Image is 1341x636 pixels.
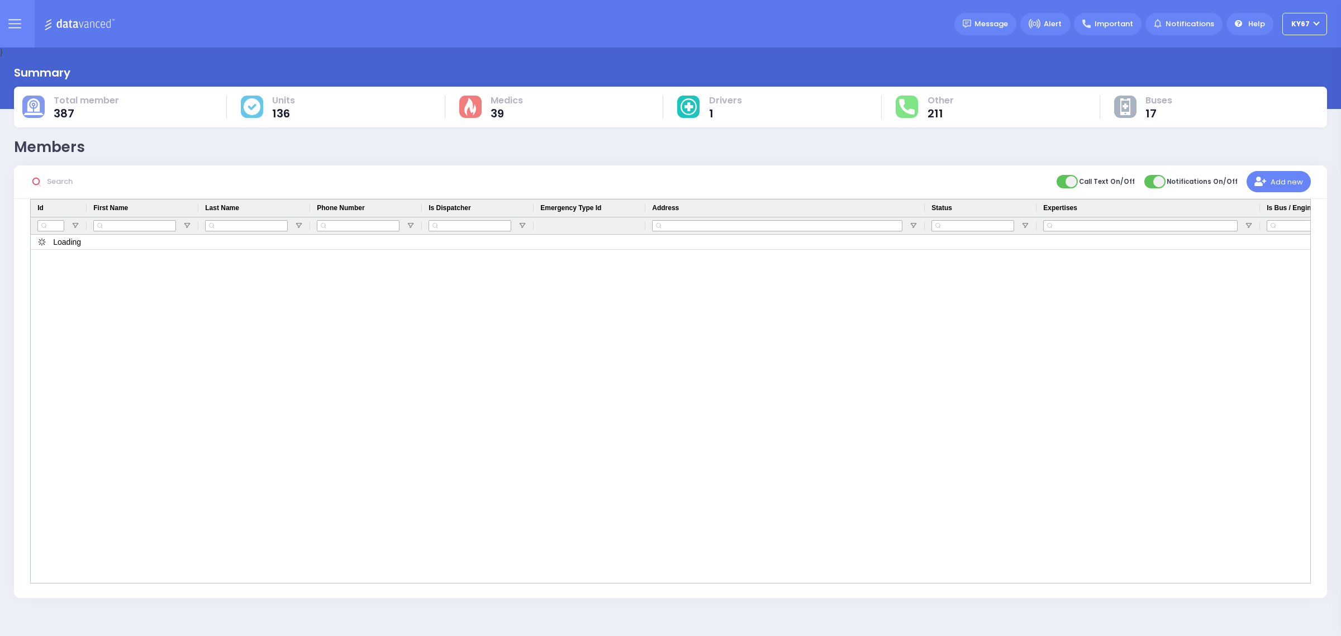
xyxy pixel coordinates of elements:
span: Loading [53,238,81,246]
img: message.svg [963,20,971,28]
span: Other [928,95,954,106]
span: Phone Number [317,204,364,212]
span: Medics [491,95,523,106]
span: Message [974,18,1008,30]
input: Expertises Filter Input [1043,220,1238,231]
span: Is Dispatcher [429,204,470,212]
button: Open Filter Menu [406,221,415,230]
input: Last Name Filter Input [205,220,288,231]
span: Notifications [1166,18,1214,30]
span: Help [1248,18,1265,30]
img: Logo [44,17,118,31]
span: Status [931,204,952,212]
img: cause-cover.svg [244,98,260,115]
span: Buses [1145,95,1172,106]
button: Open Filter Menu [1021,221,1030,230]
input: Status Filter Input [931,220,1014,231]
span: Last Name [205,204,239,212]
span: 211 [928,108,954,119]
span: 387 [54,108,119,119]
span: Drivers [709,95,742,106]
img: total-cause.svg [24,98,43,115]
img: medical-cause.svg [681,98,697,115]
span: 17 [1145,108,1172,119]
span: 39 [491,108,523,119]
input: Phone Number Filter Input [317,220,400,231]
span: Total member [54,95,119,106]
input: Address Filter Input [652,220,902,231]
span: 136 [272,108,295,119]
button: Open Filter Menu [183,221,192,230]
span: Is Bus / Engine [1267,204,1315,212]
label: Notifications On/Off [1144,174,1238,189]
button: Open Filter Menu [909,221,918,230]
img: fire-cause.svg [464,98,476,116]
span: Alert [1044,18,1062,30]
span: Important [1095,18,1133,30]
button: Open Filter Menu [518,221,527,230]
button: Open Filter Menu [1244,221,1253,230]
span: Emergency Type Id [540,204,601,212]
button: KY67 [1282,13,1327,35]
span: First Name [93,204,128,212]
input: Search [43,171,211,192]
input: Is Dispatcher Filter Input [429,220,511,231]
span: Id [37,204,44,212]
span: 1 [709,108,742,119]
button: Open Filter Menu [294,221,303,230]
span: Units [272,95,295,106]
span: Address [652,204,679,212]
img: total-response.svg [899,99,915,115]
span: Expertises [1043,204,1077,212]
button: Add new [1247,171,1311,192]
div: Summary [14,64,70,81]
input: Id Filter Input [37,220,64,231]
span: KY67 [1291,19,1310,29]
button: Open Filter Menu [71,221,80,230]
img: other-cause.svg [1120,98,1130,115]
label: Call Text On/Off [1057,174,1135,189]
input: First Name Filter Input [93,220,176,231]
div: Members [14,136,85,158]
